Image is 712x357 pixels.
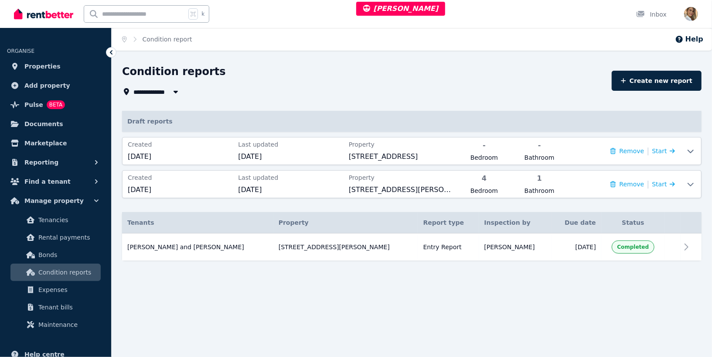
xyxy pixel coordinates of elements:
button: Find a tenant [7,173,104,190]
a: Properties [7,58,104,75]
a: Rental payments [10,229,101,246]
h1: Condition reports [122,65,226,79]
span: ORGANISE [7,48,34,54]
span: Last updated [238,173,343,182]
img: RentBetter [14,7,73,21]
th: Status [601,212,665,233]
td: [DATE] [552,233,601,261]
span: [PERSON_NAME] [363,4,439,13]
span: BETA [47,100,65,109]
a: Marketplace [7,134,104,152]
span: [PERSON_NAME] [484,243,535,251]
td: Entry Report [418,233,479,261]
span: Condition reports [38,267,97,278]
span: [DATE] [238,151,343,162]
span: Last updated [238,140,343,149]
img: Jodie Cartmer [684,7,698,21]
span: Bathroom [514,153,565,162]
a: Tenant bills [10,299,101,316]
span: - [514,140,565,151]
span: Property [349,173,454,182]
span: | [647,145,649,157]
a: Documents [7,115,104,133]
a: Expenses [10,281,101,299]
span: [DATE] [128,185,233,195]
a: Condition reports [10,264,101,281]
button: Manage property [7,192,104,209]
span: [DATE] [128,151,233,162]
span: [STREET_ADDRESS][PERSON_NAME] [349,185,454,195]
span: Marketplace [24,138,67,148]
span: [PERSON_NAME] and [PERSON_NAME] [127,243,244,251]
span: Add property [24,80,70,91]
span: - [459,140,509,151]
a: Add property [7,77,104,94]
td: [STREET_ADDRESS][PERSON_NAME] [273,233,418,261]
button: Help [675,34,703,45]
span: Start [652,181,667,188]
span: | [647,178,649,190]
th: Due date [552,212,601,233]
span: Reporting [24,157,58,168]
a: Bonds [10,246,101,264]
button: Remove [610,180,644,189]
th: Property [273,212,418,233]
span: Property [349,140,454,149]
span: Bedroom [459,153,509,162]
span: [DATE] [238,185,343,195]
span: Completed [617,244,649,251]
span: Bedroom [459,186,509,195]
span: Created [128,140,233,149]
span: Bonds [38,250,97,260]
div: Inbox [636,10,667,19]
span: Pulse [24,100,43,110]
span: Properties [24,61,61,72]
button: Reporting [7,154,104,171]
span: Start [652,148,667,154]
th: Report type [418,212,479,233]
span: Find a tenant [24,176,71,187]
th: Inspection by [479,212,552,233]
p: Draft report s [122,111,702,132]
span: [STREET_ADDRESS] [349,151,454,162]
a: PulseBETA [7,96,104,113]
span: Expenses [38,285,97,295]
span: Manage property [24,196,84,206]
a: Maintenance [10,316,101,333]
span: 1 [514,173,565,184]
span: Created [128,173,233,182]
span: Bathroom [514,186,565,195]
button: Remove [610,147,644,155]
span: k [201,10,204,17]
a: Tenancies [10,211,101,229]
a: Create new report [612,71,702,91]
span: Tenancies [38,215,97,225]
span: Rental payments [38,232,97,243]
span: Tenants [127,218,154,227]
span: Condition report [143,35,192,44]
span: Maintenance [38,319,97,330]
nav: Breadcrumb [112,28,203,51]
span: Documents [24,119,63,129]
span: Tenant bills [38,302,97,312]
span: 4 [459,173,509,184]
